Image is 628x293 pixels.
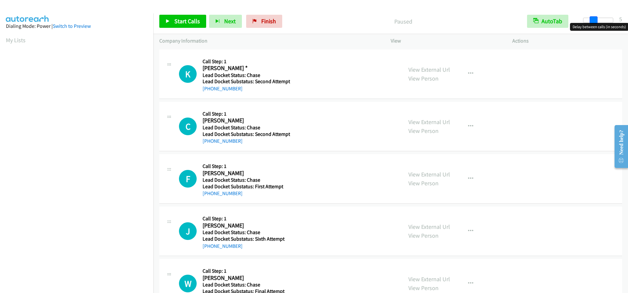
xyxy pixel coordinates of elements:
h5: Lead Docket Status: Chase [203,72,290,79]
span: Start Calls [174,17,200,25]
span: Next [224,17,236,25]
a: Switch to Preview [53,23,91,29]
h5: Call Step: 1 [203,111,290,117]
h1: C [179,118,197,135]
h2: [PERSON_NAME] [203,170,290,177]
h2: [PERSON_NAME] [203,117,290,124]
h2: [PERSON_NAME] [203,274,290,282]
a: View Person [408,179,439,187]
button: AutoTab [527,15,568,28]
h5: Lead Docket Status: Chase [203,177,290,183]
div: The call is yet to be attempted [179,118,197,135]
a: View External Url [408,118,450,126]
h5: Lead Docket Status: Chase [203,282,290,288]
a: View External Url [408,223,450,230]
h5: Lead Docket Substatus: First Attempt [203,183,290,190]
h5: Lead Docket Substatus: Second Attempt [203,78,290,85]
p: Actions [512,37,622,45]
h1: W [179,275,197,292]
div: The call is yet to be attempted [179,170,197,188]
a: My Lists [6,36,26,44]
a: [PHONE_NUMBER] [203,190,243,196]
h5: Call Step: 1 [203,268,290,274]
h5: Lead Docket Substatus: Sixth Attempt [203,236,290,242]
h5: Call Step: 1 [203,215,290,222]
iframe: Resource Center [609,120,628,173]
a: View External Url [408,66,450,73]
span: Finish [261,17,276,25]
a: View Person [408,284,439,292]
h5: Lead Docket Status: Chase [203,124,290,131]
a: Start Calls [159,15,206,28]
p: View [391,37,500,45]
div: The call is yet to be attempted [179,65,197,83]
h5: Call Step: 1 [203,163,290,170]
h2: [PERSON_NAME] [203,222,290,229]
div: The call is yet to be attempted [179,222,197,240]
h1: J [179,222,197,240]
a: View Person [408,75,439,82]
a: View External Url [408,275,450,283]
p: Paused [291,17,515,26]
h1: K [179,65,197,83]
h5: Lead Docket Status: Chase [203,229,290,236]
div: Dialing Mode: Power | [6,22,147,30]
h1: F [179,170,197,188]
div: The call is yet to be attempted [179,275,197,292]
a: [PHONE_NUMBER] [203,138,243,144]
a: Finish [246,15,282,28]
h5: Call Step: 1 [203,58,290,65]
a: [PHONE_NUMBER] [203,85,243,92]
div: 5 [619,15,622,24]
p: Company Information [159,37,379,45]
a: View External Url [408,171,450,178]
button: Next [209,15,242,28]
a: View Person [408,232,439,239]
a: View Person [408,127,439,135]
h5: Lead Docket Substatus: Second Attempt [203,131,290,137]
h2: [PERSON_NAME] * [203,64,290,72]
a: [PHONE_NUMBER] [203,243,243,249]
